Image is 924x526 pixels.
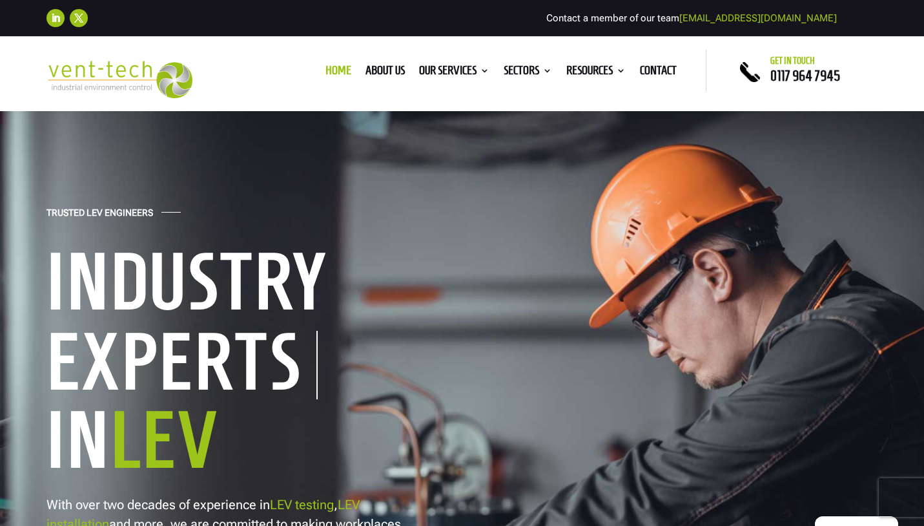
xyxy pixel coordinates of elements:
a: Follow on LinkedIn [46,9,65,27]
h1: Industry [46,241,447,329]
a: About us [365,66,405,80]
span: Get in touch [770,56,815,66]
h4: Trusted LEV Engineers [46,207,153,225]
a: Sectors [504,66,552,80]
a: Resources [566,66,626,80]
a: Our Services [419,66,489,80]
a: Follow on X [70,9,88,27]
a: 0117 964 7945 [770,68,840,83]
h1: Experts [46,331,318,399]
a: LEV testing [270,497,334,512]
a: [EMAIL_ADDRESS][DOMAIN_NAME] [679,12,837,24]
img: 2023-09-27T08_35_16.549ZVENT-TECH---Clear-background [46,61,193,98]
a: Contact [640,66,677,80]
h1: In [46,399,447,487]
span: Contact a member of our team [546,12,837,24]
a: Home [325,66,351,80]
span: LEV [110,397,220,482]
